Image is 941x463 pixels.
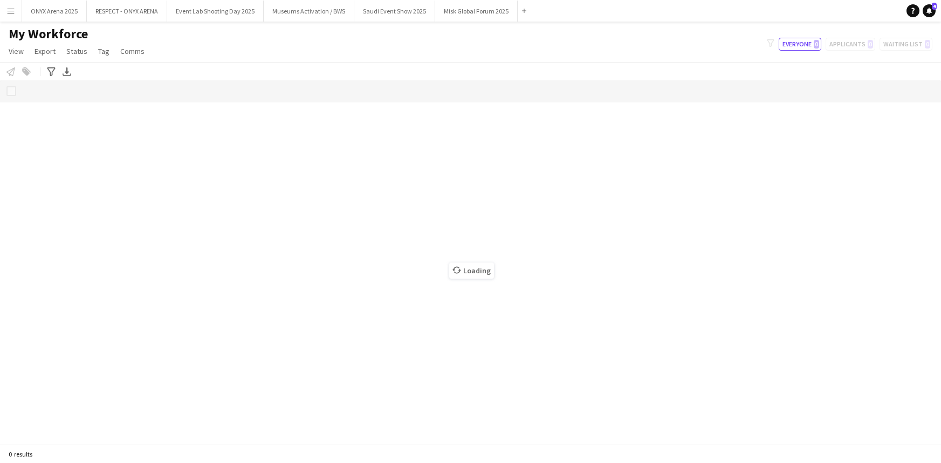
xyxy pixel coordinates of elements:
span: My Workforce [9,26,88,42]
a: Export [30,44,60,58]
a: Status [62,44,92,58]
span: Comms [120,46,145,56]
span: View [9,46,24,56]
button: Misk Global Forum 2025 [435,1,518,22]
a: View [4,44,28,58]
button: Saudi Event Show 2025 [354,1,435,22]
button: Everyone0 [779,38,821,51]
a: Tag [94,44,114,58]
span: Status [66,46,87,56]
span: 0 [814,40,819,49]
button: Event Lab Shooting Day 2025 [167,1,264,22]
span: Export [35,46,56,56]
button: ONYX Arena 2025 [22,1,87,22]
button: Museums Activation / BWS [264,1,354,22]
span: 4 [932,3,937,10]
span: Loading [449,262,494,279]
a: Comms [116,44,149,58]
app-action-btn: Advanced filters [45,65,58,78]
a: 4 [923,4,936,17]
app-action-btn: Export XLSX [60,65,73,78]
span: Tag [98,46,109,56]
button: RESPECT - ONYX ARENA [87,1,167,22]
